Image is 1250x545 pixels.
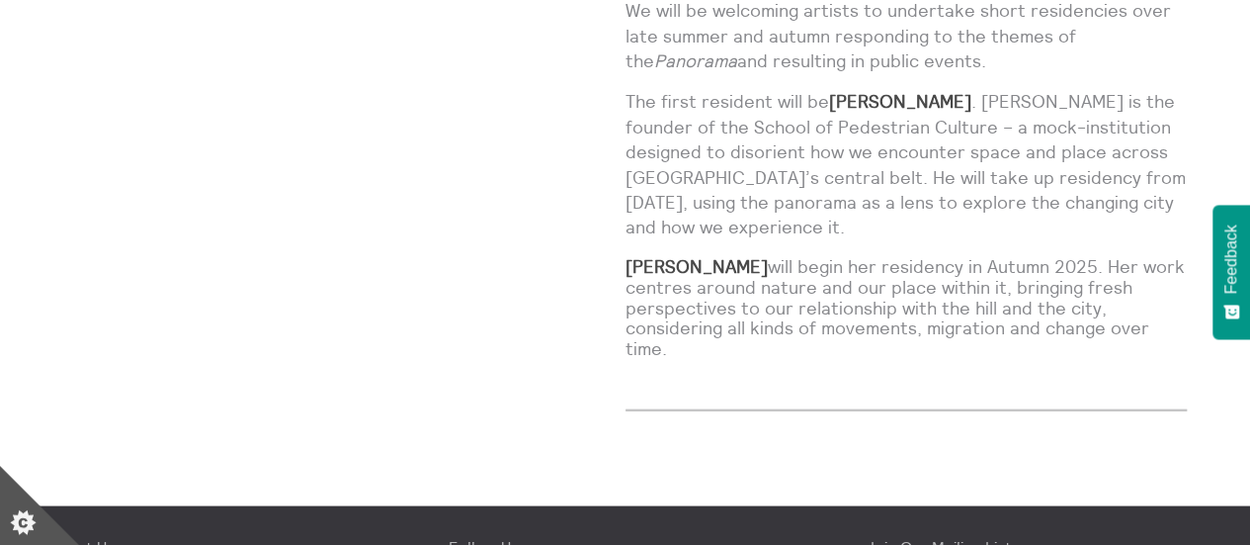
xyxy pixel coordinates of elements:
p: will begin her residency in Autumn 2025. Her work centres around nature and our place within it, ... [625,256,1188,358]
p: The first resident will be . [PERSON_NAME] is the founder of the School of Pedestrian Culture – a... [625,89,1188,238]
strong: [PERSON_NAME] [625,254,768,277]
span: Feedback [1222,225,1240,294]
em: Panorama [654,49,737,72]
strong: [PERSON_NAME] [829,90,971,113]
button: Feedback - Show survey [1212,205,1250,339]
